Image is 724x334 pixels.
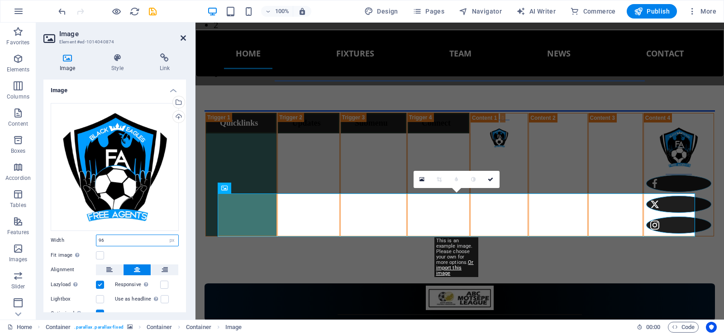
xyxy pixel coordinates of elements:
[57,6,67,17] button: undo
[275,6,289,17] h6: 100%
[115,279,160,290] label: Responsive
[668,322,699,333] button: Code
[129,6,140,17] button: reload
[57,6,67,17] i: Undo: Change image width (Ctrl+Z)
[7,229,29,236] p: Features
[10,202,26,209] p: Tables
[684,4,720,19] button: More
[51,279,96,290] label: Lazyload
[51,294,96,305] label: Lightbox
[46,322,71,333] span: Click to select. Double-click to edit
[43,80,186,96] h4: Image
[115,294,161,305] label: Use as headline
[431,171,448,188] a: Crop mode
[298,7,306,15] i: On resize automatically adjust zoom level to fit chosen device.
[653,324,654,330] span: :
[59,30,186,38] h2: Image
[7,322,32,333] a: Click to cancel selection. Double-click to open Pages
[516,7,556,16] span: AI Writer
[570,7,616,16] span: Commerce
[706,322,717,333] button: Usercentrics
[147,322,172,333] span: Click to select. Double-click to edit
[465,171,482,188] a: Greyscale
[634,7,670,16] span: Publish
[148,6,158,17] i: Save (Ctrl+S)
[7,93,29,100] p: Columns
[482,171,500,188] a: Confirm ( Ctrl ⏎ )
[448,171,465,188] a: Blur
[51,308,96,319] label: Optimized
[6,39,29,46] p: Favorites
[147,6,158,17] button: save
[11,283,25,290] p: Slider
[143,53,186,72] h4: Link
[127,325,133,329] i: This element contains a background
[95,53,143,72] h4: Style
[455,4,505,19] button: Navigator
[637,322,661,333] h6: Session time
[74,322,123,333] span: . parallax .parallax-fixed
[59,38,168,46] h3: Element #ed-1014040874
[434,237,478,277] div: This is an example image. Please choose your own for more options.
[11,147,26,155] p: Boxes
[513,4,559,19] button: AI Writer
[646,322,660,333] span: 00 00
[409,4,448,19] button: Pages
[672,322,695,333] span: Code
[51,264,96,275] label: Alignment
[688,7,716,16] span: More
[129,6,140,17] i: Reload page
[567,4,619,19] button: Commerce
[414,171,431,188] a: Select files from the file manager, stock photos, or upload file(s)
[261,6,293,17] button: 100%
[459,7,502,16] span: Navigator
[51,250,96,261] label: Fit image
[5,174,31,182] p: Accordion
[436,259,474,276] a: Or import this image
[111,6,122,17] button: Click here to leave preview mode and continue editing
[7,66,30,73] p: Elements
[225,322,242,333] span: Click to select. Double-click to edit
[627,4,677,19] button: Publish
[413,7,444,16] span: Pages
[51,103,179,231] div: cropped-logo2-modified.png
[51,238,96,243] label: Width
[361,4,402,19] button: Design
[186,322,211,333] span: Click to select. Double-click to edit
[43,53,95,72] h4: Image
[364,7,398,16] span: Design
[8,120,28,127] p: Content
[361,4,402,19] div: Design (Ctrl+Alt+Y)
[46,322,242,333] nav: breadcrumb
[9,256,28,263] p: Images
